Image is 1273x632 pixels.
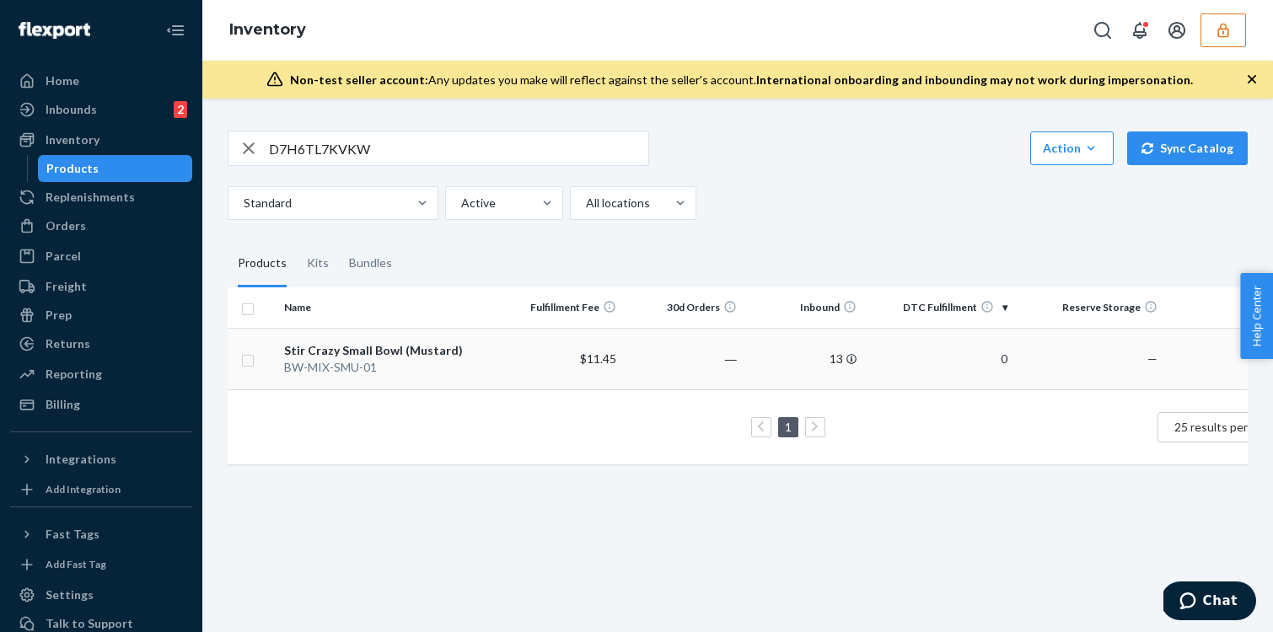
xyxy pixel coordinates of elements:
button: Close Navigation [158,13,192,47]
a: Parcel [10,243,192,270]
button: Open Search Box [1086,13,1120,47]
a: Add Integration [10,479,192,500]
div: Action [1043,140,1101,157]
div: Prep [46,307,72,324]
input: Standard [242,195,244,212]
div: Returns [46,335,90,352]
div: Add Integration [46,482,121,496]
div: Settings [46,586,94,603]
div: Billing [46,396,80,413]
a: Replenishments [10,184,192,211]
div: Replenishments [46,189,135,206]
a: Inventory [10,126,192,153]
td: 13 [744,328,864,389]
div: Products [238,240,287,287]
a: Billing [10,391,192,418]
a: Inbounds2 [10,96,192,123]
div: Fast Tags [46,526,99,543]
a: Reporting [10,361,192,388]
a: Products [38,155,193,182]
th: DTC Fulfillment [863,287,1013,328]
div: Talk to Support [46,615,133,632]
a: Returns [10,330,192,357]
th: Fulfillment Fee [503,287,624,328]
div: Inbounds [46,101,97,118]
img: Flexport logo [19,22,90,39]
div: 2 [174,101,187,118]
div: Products [46,160,99,177]
ol: breadcrumbs [216,6,320,55]
td: ― [623,328,744,389]
th: Inbound [744,287,864,328]
a: Page 1 is your current page [782,420,795,434]
input: Search inventory by name or sku [269,131,648,165]
button: Open notifications [1123,13,1157,47]
div: Parcel [46,248,81,265]
div: Reporting [46,366,102,383]
a: Inventory [229,20,306,39]
div: Any updates you make will reflect against the seller's account. [290,72,1193,88]
input: Active [459,195,461,212]
a: Add Fast Tag [10,554,192,575]
div: Home [46,72,79,89]
span: — [1147,351,1158,366]
a: Settings [10,581,192,608]
span: International onboarding and inbounding may not work during impersonation. [756,72,1193,87]
th: Name [277,287,502,328]
a: Prep [10,302,192,329]
div: BW-MIX-SMU-01 [284,359,496,376]
span: Non-test seller account: [290,72,428,87]
iframe: Opens a widget where you can chat to one of our agents [1163,581,1256,624]
span: $11.45 [580,351,616,366]
button: Sync Catalog [1127,131,1248,165]
a: Orders [10,212,192,239]
div: Kits [307,240,329,287]
div: Inventory [46,131,99,148]
div: Stir Crazy Small Bowl (Mustard) [284,342,496,359]
div: Integrations [46,451,116,468]
button: Open account menu [1160,13,1194,47]
div: Orders [46,217,86,234]
div: Add Fast Tag [46,557,106,571]
a: Home [10,67,192,94]
div: Bundles [349,240,392,287]
button: Action [1030,131,1114,165]
button: Help Center [1240,273,1273,359]
th: 30d Orders [623,287,744,328]
button: Fast Tags [10,521,192,548]
td: 0 [863,328,1013,389]
div: Freight [46,278,87,295]
a: Freight [10,273,192,300]
th: Reserve Storage [1014,287,1164,328]
button: Integrations [10,446,192,473]
input: All locations [584,195,586,212]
